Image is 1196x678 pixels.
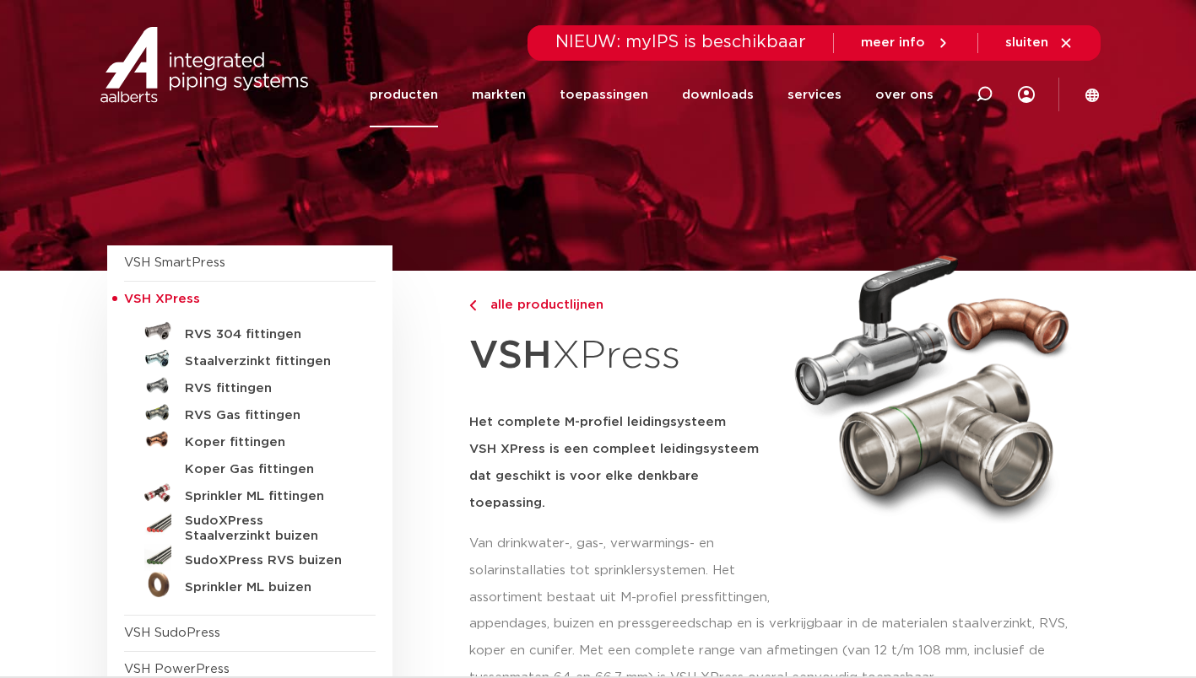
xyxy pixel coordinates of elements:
h5: SudoXPress Staalverzinkt buizen [185,514,352,544]
h5: Sprinkler ML fittingen [185,489,352,504]
span: NIEUW: myIPS is beschikbaar [555,34,806,51]
h5: Het complete M-profiel leidingsysteem VSH XPress is een compleet leidingsysteem dat geschikt is v... [469,409,775,517]
h5: SudoXPress RVS buizen [185,553,352,568]
a: services [787,62,842,127]
a: RVS 304 fittingen [124,318,376,345]
a: producten [370,62,438,127]
img: chevron-right.svg [469,300,476,311]
span: sluiten [1005,36,1048,49]
strong: VSH [469,336,552,375]
a: downloads [682,62,754,127]
a: over ons [875,62,934,127]
a: markten [472,62,526,127]
h5: RVS fittingen [185,381,352,396]
a: meer info [861,35,950,51]
h5: Sprinkler ML buizen [185,580,352,595]
a: alle productlijnen [469,295,775,315]
a: Koper fittingen [124,426,376,453]
a: VSH PowerPress [124,663,230,675]
span: VSH XPress [124,293,200,305]
a: Koper Gas fittingen [124,453,376,480]
h1: XPress [469,324,775,389]
span: meer info [861,36,925,49]
a: sluiten [1005,35,1074,51]
h5: Koper fittingen [185,435,352,450]
a: SudoXPress Staalverzinkt buizen [124,507,376,544]
a: VSH SmartPress [124,256,225,269]
h5: RVS Gas fittingen [185,408,352,423]
a: RVS Gas fittingen [124,399,376,426]
a: RVS fittingen [124,372,376,399]
a: toepassingen [560,62,648,127]
a: Staalverzinkt fittingen [124,345,376,372]
h5: Staalverzinkt fittingen [185,354,352,369]
a: VSH SudoPress [124,627,220,639]
h5: Koper Gas fittingen [185,462,352,477]
p: Van drinkwater-, gas-, verwarmings- en solarinstallaties tot sprinklersystemen. Het assortiment b... [469,530,775,611]
nav: Menu [370,62,934,127]
a: SudoXPress RVS buizen [124,544,376,571]
a: Sprinkler ML buizen [124,571,376,598]
a: Sprinkler ML fittingen [124,480,376,507]
span: alle productlijnen [480,299,603,311]
h5: RVS 304 fittingen [185,327,352,342]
